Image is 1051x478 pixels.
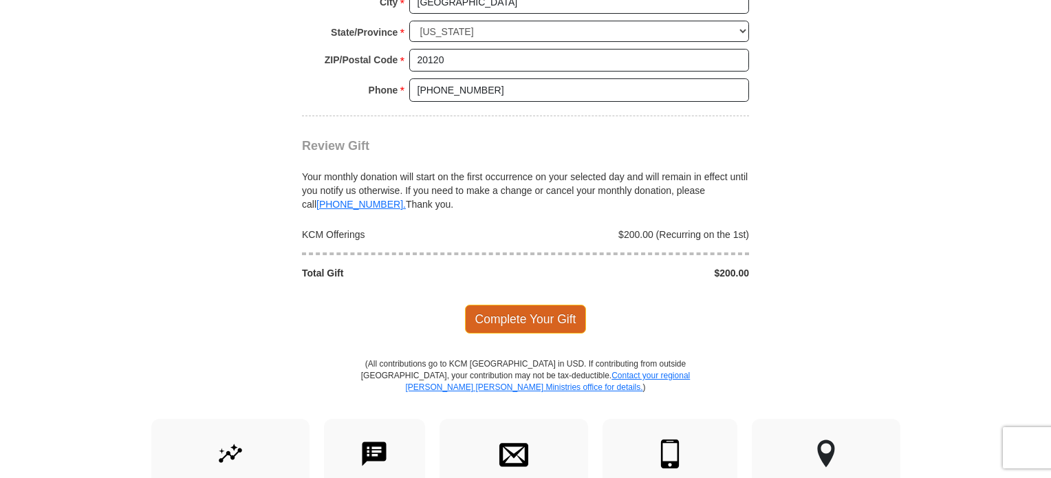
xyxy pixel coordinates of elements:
[316,199,406,210] a: [PHONE_NUMBER].
[331,23,398,42] strong: State/Province
[360,439,389,468] img: text-to-give.svg
[295,266,526,280] div: Total Gift
[360,358,691,418] p: (All contributions go to KCM [GEOGRAPHIC_DATA] in USD. If contributing from outside [GEOGRAPHIC_D...
[816,439,836,468] img: other-region
[302,153,749,211] div: Your monthly donation will start on the first occurrence on your selected day and will remain in ...
[302,139,369,153] span: Review Gift
[216,439,245,468] img: give-by-stock.svg
[525,266,757,280] div: $200.00
[618,229,749,240] span: $200.00 (Recurring on the 1st)
[465,305,587,334] span: Complete Your Gift
[499,439,528,468] img: envelope.svg
[295,228,526,241] div: KCM Offerings
[369,80,398,100] strong: Phone
[325,50,398,69] strong: ZIP/Postal Code
[655,439,684,468] img: mobile.svg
